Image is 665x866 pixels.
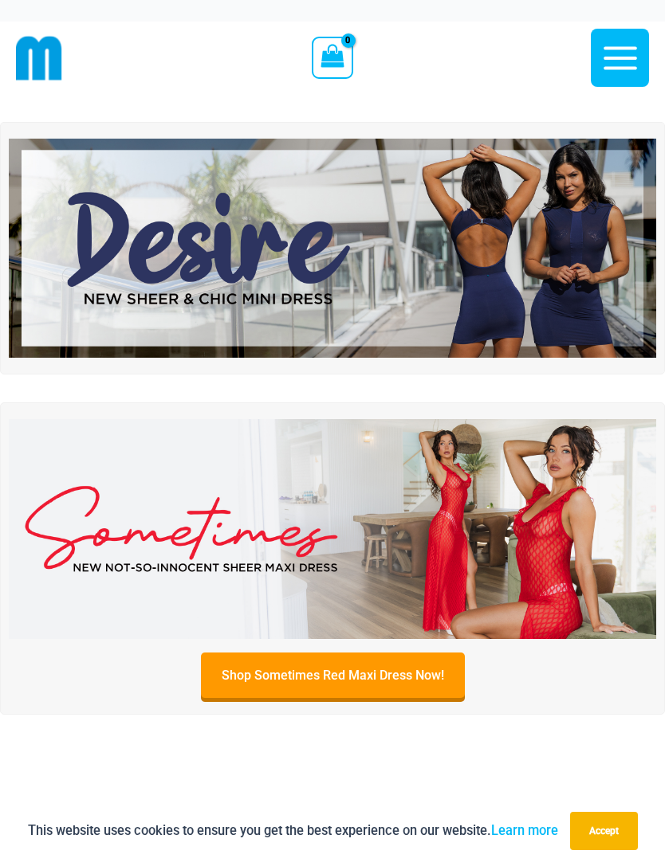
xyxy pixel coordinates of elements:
button: Accept [570,812,638,850]
img: cropped mm emblem [16,35,62,81]
a: Learn more [491,823,558,838]
img: Sometimes Red Maxi Dress [9,420,656,640]
a: View Shopping Cart, empty [312,37,352,78]
a: Shop Sometimes Red Maxi Dress Now! [201,652,465,698]
p: This website uses cookies to ensure you get the best experience on our website. [28,820,558,841]
img: Desire me Navy Dress [9,139,656,359]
